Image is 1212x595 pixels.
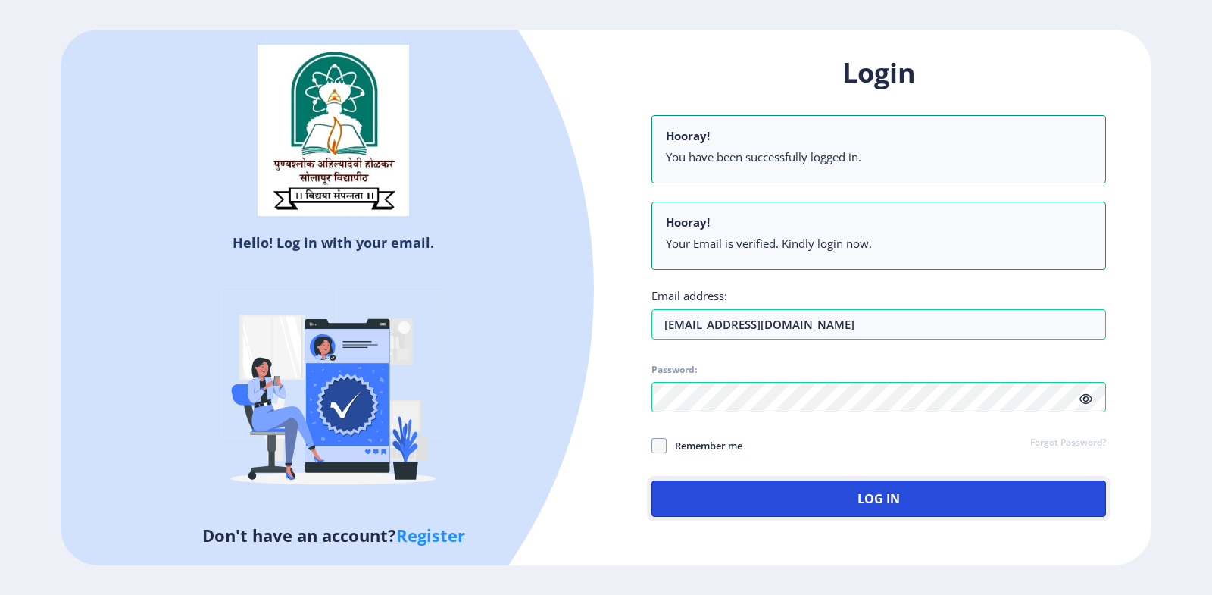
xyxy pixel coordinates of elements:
b: Hooray! [666,128,710,143]
button: Log In [651,481,1106,517]
h1: Login [651,55,1106,91]
label: Email address: [651,288,727,303]
label: Password: [651,364,697,376]
b: Hooray! [666,215,710,230]
a: Register [396,524,465,546]
img: sulogo.png [258,45,409,216]
input: Email address [651,309,1106,340]
span: Remember me [667,437,742,455]
li: Your Email is verified. Kindly login now. [666,236,1092,251]
a: Forgot Password? [1030,437,1106,450]
img: Verified-rafiki.svg [201,258,466,523]
li: You have been successfully logged in. [666,149,1092,164]
h5: Don't have an account? [72,523,595,547]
